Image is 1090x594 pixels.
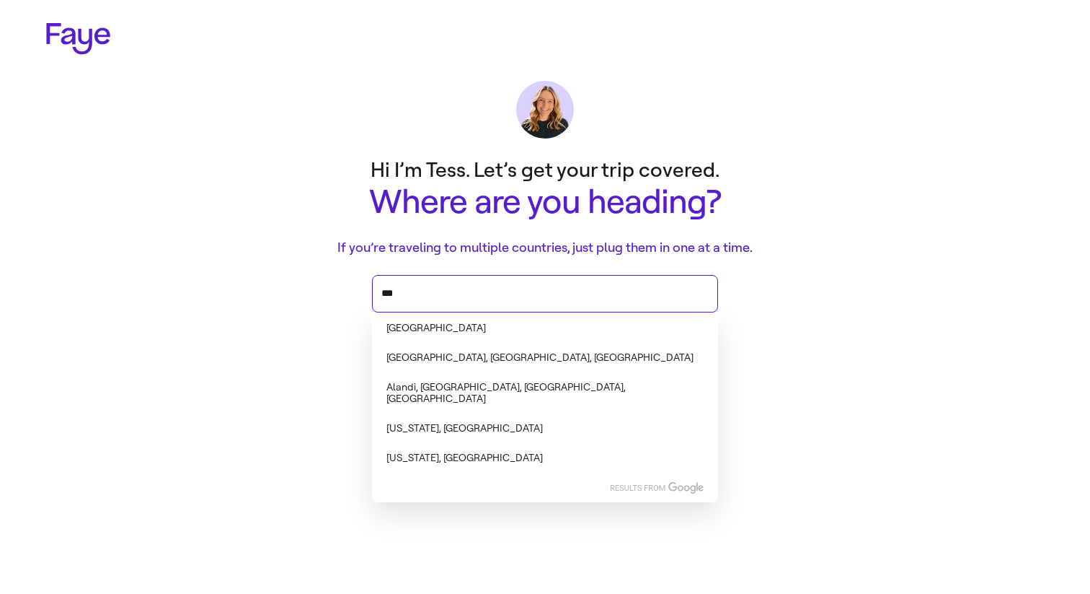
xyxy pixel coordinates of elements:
li: [US_STATE], [GEOGRAPHIC_DATA] [372,414,718,444]
h1: Where are you heading? [257,184,833,221]
p: If you’re traveling to multiple countries, just plug them in one at a time. [257,238,833,258]
li: [GEOGRAPHIC_DATA], [GEOGRAPHIC_DATA], [GEOGRAPHIC_DATA] [372,344,718,373]
div: Press enter after you type each destination [381,276,709,312]
li: [GEOGRAPHIC_DATA] [372,314,718,344]
p: Hi I’m Tess. Let’s get your trip covered. [257,156,833,184]
li: Alandi, [GEOGRAPHIC_DATA], [GEOGRAPHIC_DATA], [GEOGRAPHIC_DATA] [372,373,718,415]
li: [US_STATE], [GEOGRAPHIC_DATA] [372,444,718,473]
